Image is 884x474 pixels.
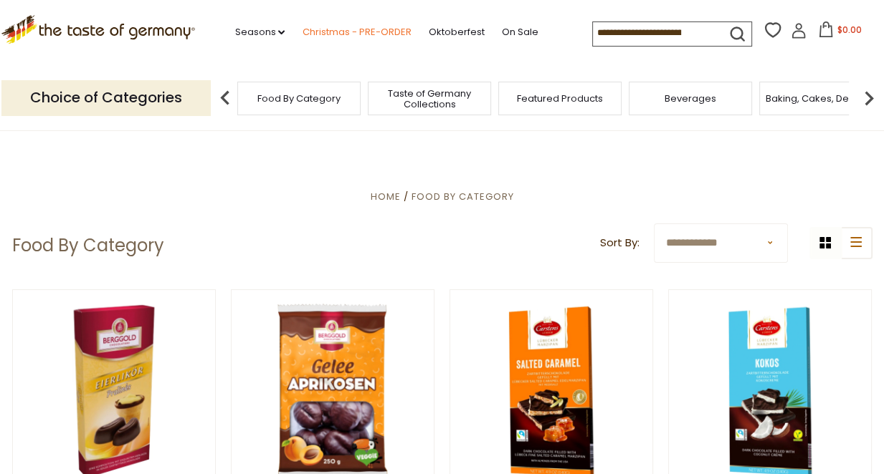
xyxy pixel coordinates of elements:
label: Sort By: [600,234,640,252]
a: Christmas - PRE-ORDER [302,24,411,40]
a: Food By Category [257,93,341,104]
a: Featured Products [517,93,603,104]
a: On Sale [501,24,538,40]
img: previous arrow [211,84,239,112]
span: $0.00 [837,24,861,36]
a: Taste of Germany Collections [372,88,487,110]
a: Seasons [234,24,285,40]
a: Oktoberfest [428,24,484,40]
a: Home [370,190,400,203]
button: $0.00 [809,21,870,43]
a: Food By Category [412,190,514,203]
a: Baking, Cakes, Desserts [766,93,877,104]
p: Choice of Categories [1,80,211,115]
img: next arrow [855,84,883,112]
h1: Food By Category [12,235,164,256]
a: Beverages [665,93,716,104]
